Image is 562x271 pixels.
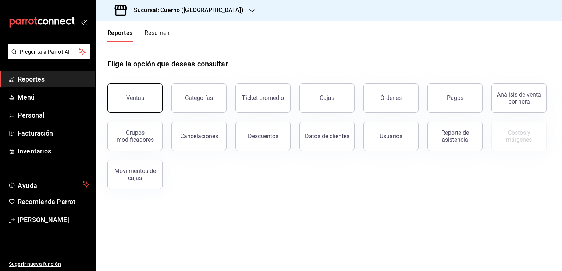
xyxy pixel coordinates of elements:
font: Reportes [107,29,133,37]
span: Pregunta a Parrot AI [20,48,79,56]
div: Ventas [126,94,144,101]
span: Ayuda [18,180,80,189]
button: Cajas [299,83,355,113]
div: Usuarios [380,133,402,140]
button: Reporte de asistencia [427,122,483,151]
button: Descuentos [235,122,291,151]
div: Análisis de venta por hora [496,91,542,105]
div: Costos y márgenes [496,129,542,143]
font: [PERSON_NAME] [18,216,69,224]
font: Menú [18,93,35,101]
button: Usuarios [363,122,419,151]
div: Pestañas de navegación [107,29,170,42]
button: open_drawer_menu [81,19,87,25]
button: Pagos [427,83,483,113]
div: Categorías [185,94,213,101]
button: Cancelaciones [171,122,227,151]
div: Datos de clientes [305,133,349,140]
font: Personal [18,111,45,119]
div: Movimientos de cajas [112,167,158,181]
button: Datos de clientes [299,122,355,151]
button: Órdenes [363,83,419,113]
font: Recomienda Parrot [18,198,75,206]
button: Grupos modificadores [107,122,163,151]
h3: Sucursal: Cuerno ([GEOGRAPHIC_DATA]) [128,6,243,15]
font: Sugerir nueva función [9,261,61,267]
button: Ventas [107,83,163,113]
font: Facturación [18,129,53,137]
font: Reportes [18,75,45,83]
font: Inventarios [18,147,51,155]
div: Pagos [447,94,463,101]
button: Análisis de venta por hora [491,83,547,113]
button: Categorías [171,83,227,113]
div: Reporte de asistencia [432,129,478,143]
h1: Elige la opción que deseas consultar [107,58,228,69]
button: Pregunta a Parrot AI [8,44,90,59]
button: Resumen [145,29,170,42]
div: Ticket promedio [242,94,284,101]
button: Contrata inventarios para ver este reporte [491,122,547,151]
div: Cajas [320,94,334,101]
div: Grupos modificadores [112,129,158,143]
a: Pregunta a Parrot AI [5,53,90,61]
div: Descuentos [248,133,278,140]
div: Cancelaciones [180,133,218,140]
div: Órdenes [380,94,402,101]
button: Ticket promedio [235,83,291,113]
button: Movimientos de cajas [107,160,163,189]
